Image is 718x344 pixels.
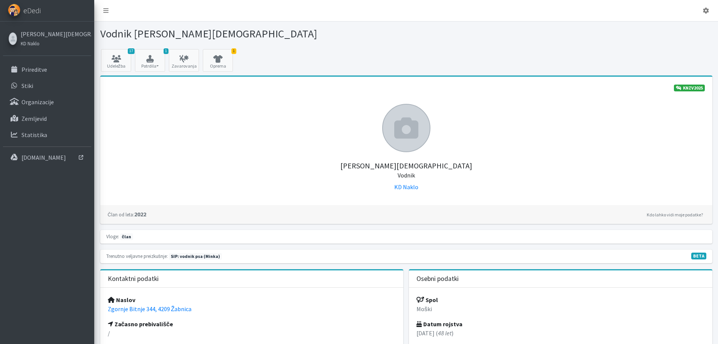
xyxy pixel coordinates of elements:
h3: Kontaktni podatki [108,275,159,283]
a: Zemljevid [3,111,91,126]
span: 17 [128,48,135,54]
a: Stiki [3,78,91,93]
span: 1 [231,48,236,54]
p: Statistika [21,131,47,139]
span: Naslednja preizkušnja: jesen 2026 [169,253,222,260]
small: Vloge: [106,233,119,239]
a: Organizacije [3,94,91,110]
a: 17 Udeležba [101,49,131,72]
em: 48 let [438,329,452,337]
strong: Začasno prebivališče [108,320,173,328]
small: Vodnik [398,171,415,179]
p: Moški [416,304,705,313]
p: [DOMAIN_NAME] [21,154,66,161]
p: Stiki [21,82,33,89]
h1: Vodnik [PERSON_NAME][DEMOGRAPHIC_DATA] [100,27,404,40]
h5: [PERSON_NAME][DEMOGRAPHIC_DATA] [108,152,705,179]
span: eDedi [23,5,41,16]
p: [DATE] ( ) [416,329,705,338]
a: Zgornje Bitnje 344, 4209 Žabnica [108,305,192,313]
strong: Naslov [108,296,135,304]
a: [DOMAIN_NAME] [3,150,91,165]
p: Organizacije [21,98,54,106]
img: eDedi [8,4,20,16]
a: KD Naklo [21,39,89,48]
p: Prireditve [21,66,47,73]
a: Prireditve [3,62,91,77]
span: član [120,233,133,240]
p: Zemljevid [21,115,47,122]
a: KD Naklo [394,183,418,191]
a: [PERSON_NAME][DEMOGRAPHIC_DATA] [21,29,89,39]
a: 1 Oprema [203,49,233,72]
span: V fazi razvoja [691,253,706,259]
a: KNZV2025 [674,85,705,91]
strong: Datum rojstva [416,320,462,328]
a: Zavarovanja [169,49,199,72]
h3: Osebni podatki [416,275,459,283]
small: Trenutno veljavne preizkušnje: [106,253,168,259]
strong: Spol [416,296,438,304]
a: Kdo lahko vidi moje podatke? [645,210,705,219]
a: Statistika [3,127,91,142]
span: 1 [164,48,168,54]
p: / [108,329,396,338]
small: Član od leta: [108,211,134,218]
strong: 2022 [108,210,146,218]
button: 1 Potrdila [135,49,165,72]
small: KD Naklo [21,40,40,46]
